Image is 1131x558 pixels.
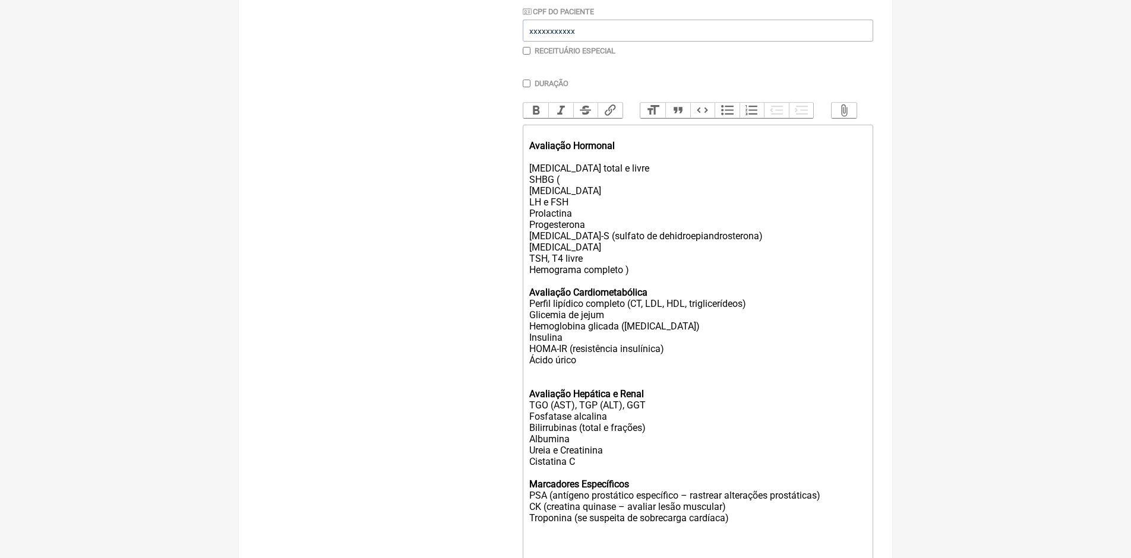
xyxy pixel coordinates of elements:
button: Bullets [715,103,740,118]
strong: Avaliação Cardiometabólica [529,287,647,298]
button: Decrease Level [764,103,789,118]
div: TGO (AST), TGP (ALT), GGT Fosfatase alcalina Bilirrubinas (total e frações) Albumina Ureia e Crea... [529,377,867,467]
strong: Avaliação Hepática e Renal [529,388,644,400]
button: Link [598,103,623,118]
label: Receituário Especial [535,46,615,55]
button: Strikethrough [573,103,598,118]
div: Hemograma completo ) [529,264,867,287]
button: Italic [548,103,573,118]
div: Perfil lipídico completo (CT, LDL, HDL, triglicerídeos) Glicemia de jejum Hemoglobina glicada ([M... [529,287,867,377]
div: PSA (antígeno prostático específico – rastrear alterações prostáticas) CK (creatina quinase – ava... [529,467,867,535]
label: Duração [535,79,568,88]
button: Bold [523,103,548,118]
button: Quote [665,103,690,118]
button: Increase Level [789,103,814,118]
button: Attach Files [832,103,857,118]
button: Numbers [740,103,764,118]
button: Code [690,103,715,118]
strong: Marcadores Específicos [529,478,629,490]
div: [MEDICAL_DATA] total e livre SHBG ( [MEDICAL_DATA] LH e FSH Prolactina Progesterona [MEDICAL_DATA... [529,129,867,264]
label: CPF do Paciente [523,7,594,16]
button: Heading [640,103,665,118]
strong: Avaliação Hormonal [529,140,615,151]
